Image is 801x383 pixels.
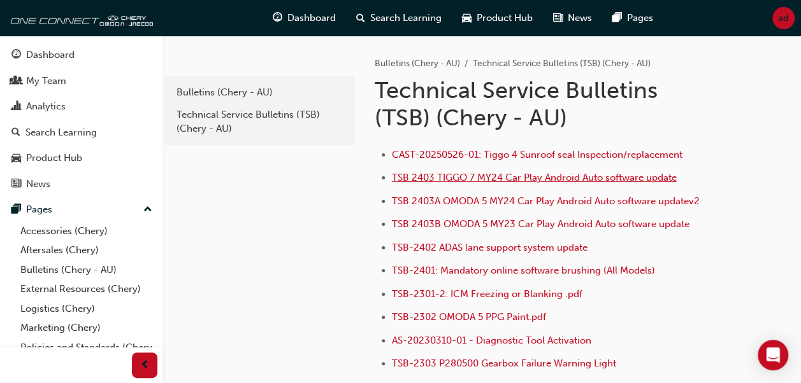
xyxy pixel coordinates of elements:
a: pages-iconPages [602,5,663,31]
span: Search Learning [370,11,442,25]
span: Product Hub [477,11,533,25]
a: TSB-2303 P280500 Gearbox Failure Warning Light [392,358,616,369]
span: chart-icon [11,101,21,113]
button: Pages [5,198,157,221]
a: guage-iconDashboard [263,5,346,31]
button: DashboardMy TeamAnalyticsSearch LearningProduct HubNews [5,41,157,198]
img: oneconnect [6,5,153,31]
a: Bulletins (Chery - AU) [170,81,349,104]
a: AS-20230310-01 - Diagnostic Tool Activation [392,335,591,346]
div: Search Learning [25,125,97,140]
span: ad [778,11,789,25]
a: External Resources (Chery) [15,279,157,299]
span: guage-icon [273,10,282,26]
div: Product Hub [26,151,82,165]
a: TSB-2401: Mandatory online software brushing (All Models) [392,265,655,276]
span: people-icon [11,76,21,87]
span: news-icon [11,179,21,190]
span: car-icon [11,153,21,164]
span: search-icon [11,127,20,139]
span: pages-icon [612,10,622,26]
a: Dashboard [5,43,157,67]
a: Aftersales (Chery) [15,240,157,260]
span: car-icon [462,10,472,26]
a: CAST-20250526-01: Tiggo 4 Sunroof seal Inspection/replacement [392,149,682,160]
a: Accessories (Chery) [15,221,157,241]
span: prev-icon [140,358,150,373]
a: My Team [5,69,157,93]
a: Analytics [5,95,157,118]
a: Bulletins (Chery - AU) [15,260,157,280]
a: TSB 2403B OMODA 5 MY23 Car Play Android Auto software update [392,218,689,230]
a: News [5,172,157,196]
span: news-icon [553,10,563,26]
span: guage-icon [11,50,21,61]
a: Technical Service Bulletins (TSB) (Chery - AU) [170,104,349,140]
div: My Team [26,74,66,88]
a: Bulletins (Chery - AU) [375,58,460,69]
a: Product Hub [5,146,157,170]
a: news-iconNews [543,5,602,31]
div: Technical Service Bulletins (TSB) (Chery - AU) [177,108,343,136]
div: Pages [26,202,52,217]
div: News [26,177,50,191]
div: Open Intercom Messenger [758,340,788,370]
span: News [568,11,592,25]
button: ad [772,7,795,29]
h1: Technical Service Bulletins (TSB) (Chery - AU) [375,76,704,132]
a: TSB-2402 ADAS lane support system update [392,242,588,253]
a: Logistics (Chery) [15,299,157,319]
a: Marketing (Chery) [15,318,157,338]
a: TSB-2301-2: ICM Freezing or Blanking .pdf [392,288,582,300]
span: Pages [627,11,653,25]
li: Technical Service Bulletins (TSB) (Chery - AU) [473,57,651,71]
span: up-icon [143,202,152,218]
a: TSB 2403A OMODA 5 MY24 Car Play Android Auto software updatev2 [392,195,700,207]
div: Analytics [26,99,66,114]
div: Dashboard [26,48,75,62]
div: Bulletins (Chery - AU) [177,85,343,100]
a: search-iconSearch Learning [346,5,452,31]
span: Dashboard [287,11,336,25]
span: search-icon [356,10,365,26]
a: Policies and Standards (Chery -AU) [15,338,157,372]
a: car-iconProduct Hub [452,5,543,31]
a: Search Learning [5,121,157,144]
span: pages-icon [11,204,21,216]
a: TSB 2403 TIGGO 7 MY24 Car Play Android Auto software update [392,172,677,183]
a: TSB-2302 OMODA 5 PPG Paint.pdf [392,311,546,323]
